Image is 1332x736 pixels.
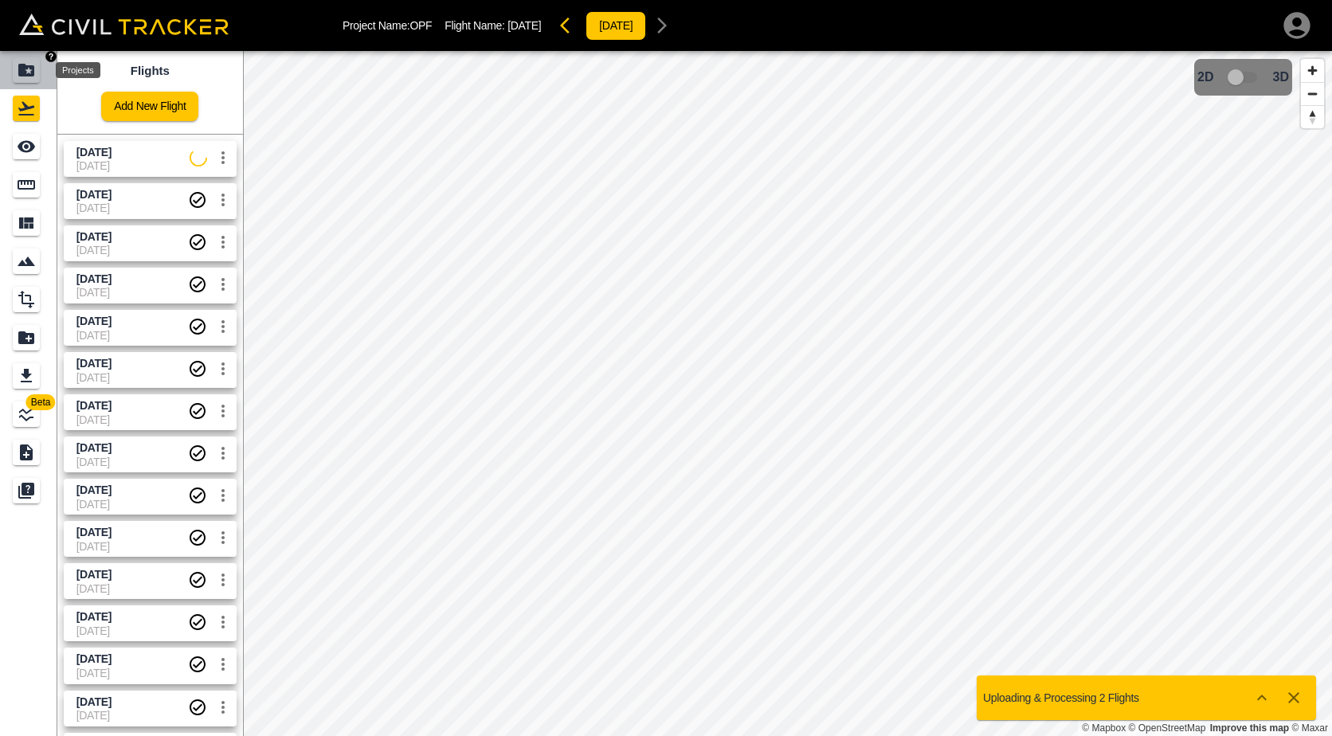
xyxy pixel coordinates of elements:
p: Uploading & Processing 2 Flights [983,691,1139,704]
button: [DATE] [586,11,646,41]
span: 3D [1273,70,1289,84]
button: Show more [1246,682,1278,714]
span: 3D model not uploaded yet [1220,62,1267,92]
canvas: Map [243,51,1332,736]
a: Maxar [1291,722,1328,734]
a: Mapbox [1082,722,1126,734]
div: Projects [56,62,100,78]
button: Zoom in [1301,59,1324,82]
button: Reset bearing to north [1301,105,1324,128]
button: Zoom out [1301,82,1324,105]
img: Civil Tracker [19,14,229,35]
span: 2D [1197,70,1213,84]
span: [DATE] [507,19,541,32]
p: Flight Name: [445,19,541,32]
a: OpenStreetMap [1129,722,1206,734]
a: Map feedback [1210,722,1289,734]
p: Project Name: OPF [343,19,432,32]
